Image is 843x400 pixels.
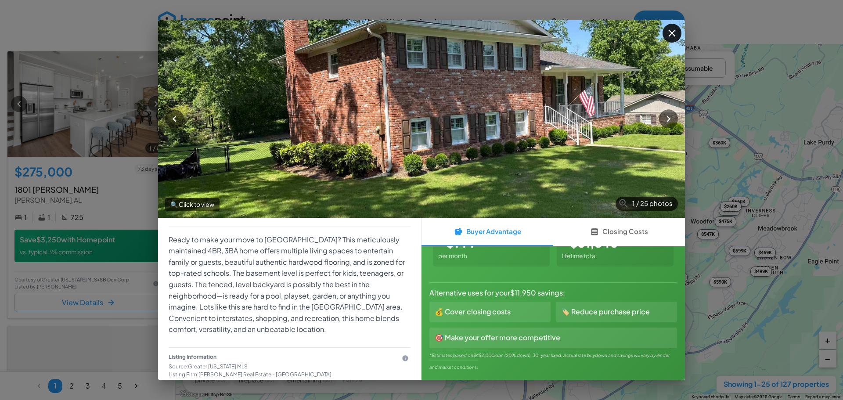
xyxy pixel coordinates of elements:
p: Listing Firm: [PERSON_NAME] Real Estate - [GEOGRAPHIC_DATA] [169,371,396,378]
p: Source: Greater [US_STATE] MLS [169,363,396,371]
p: Ready to make your move to [GEOGRAPHIC_DATA]? This meticulously maintained 4BR, 3BA home offers m... [169,234,411,335]
p: 💰 Cover closing costs [435,307,511,317]
button: Buyer Advantage [421,218,553,246]
span: lifetime total [562,252,597,259]
img: Property [158,20,685,218]
strong: Listing Information [169,353,216,360]
span: *Estimates based on $452,000 loan (20% down), 30-year fixed. Actual rate buydown and savings will... [429,349,670,370]
button: Closing Costs [553,218,685,246]
p: 🎯 Make your offer more competitive [435,333,560,343]
span: 1 / 25 photos [627,198,678,208]
p: Listed by: [PERSON_NAME] • [PHONE_NUMBER] [169,378,396,386]
h5: ~ $51,840 [562,237,668,249]
p: Alternative uses for your $11,950 savings: [429,288,677,298]
p: 🔍 Click to view [165,198,220,211]
p: 🏷️ Reduce purchase price [561,307,650,317]
button: IDX information is provided exclusively for consumers' personal, non-commercial use and may not b... [400,353,411,364]
div: 1 / 25 photos [616,197,678,211]
span: per month [438,252,467,259]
